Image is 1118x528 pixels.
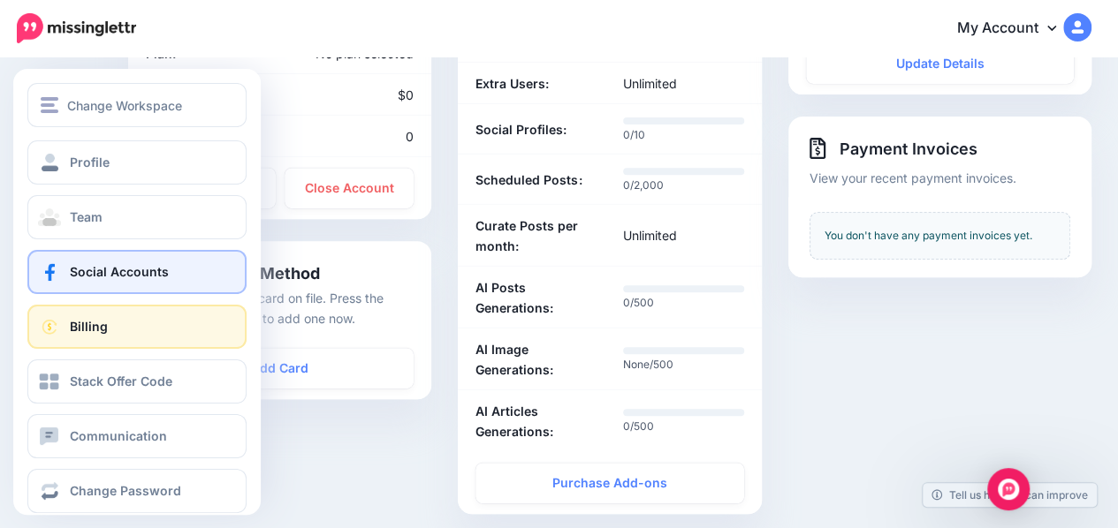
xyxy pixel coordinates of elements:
a: Update Details [806,43,1074,84]
a: Profile [27,140,247,185]
b: Extra Users: [475,73,549,94]
a: Stack Offer Code [27,359,247,404]
img: menu.png [41,97,58,113]
a: Tell us how we can improve [923,483,1097,507]
span: Stack Offer Code [70,373,172,388]
span: Change Workspace [67,95,182,116]
a: Billing [27,305,247,349]
span: Profile [70,155,110,170]
button: Change Workspace [27,83,247,127]
span: Team [70,209,103,224]
p: View your recent payment invoices. [810,168,1070,188]
b: Scheduled Posts: [475,170,582,190]
div: $0 [280,85,428,105]
span: Communication [70,428,167,443]
img: Missinglettr [17,13,136,43]
div: Open Intercom Messenger [987,468,1030,510]
p: None/500 [623,356,744,373]
span: Change Password [70,483,181,498]
b: Social Profiles: [475,119,567,140]
div: Unlimited [610,215,757,256]
b: AI Articles Generations: [475,401,597,441]
p: You do not have a card on file. Press the "Add Card" button to add one now. [149,288,410,328]
p: 0/500 [623,418,744,435]
div: You don't have any payment invoices yet. [810,212,1070,260]
a: Team [27,195,247,239]
a: Add Card [146,348,414,388]
p: 0/2,000 [623,177,744,194]
a: Communication [27,414,247,458]
a: My Account [939,7,1091,50]
a: Social Accounts [27,250,247,294]
b: AI Posts Generations: [475,277,597,318]
a: Purchase Add-ons [475,463,743,503]
span: 0 [406,129,414,144]
span: Billing [70,319,108,334]
p: 0/10 [623,126,744,144]
b: AI Image Generations: [475,339,597,380]
b: Curate Posts per month: [475,215,597,256]
a: Change Password [27,469,247,513]
p: 0/500 [623,294,744,312]
h4: Payment Invoices [810,138,1070,159]
b: Plan: [146,46,176,61]
span: Social Accounts [70,264,169,279]
div: Unlimited [610,73,757,94]
a: Close Account [285,168,414,208]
